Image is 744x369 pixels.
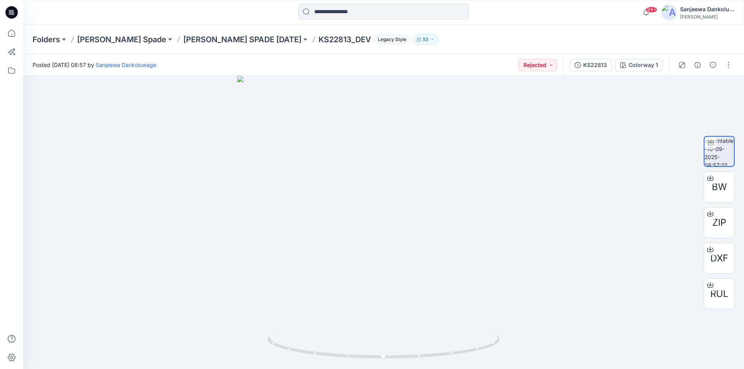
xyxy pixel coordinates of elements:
[374,35,410,44] span: Legacy Style
[583,61,607,69] div: KS22813
[680,14,734,20] div: [PERSON_NAME]
[570,59,612,71] button: KS22813
[712,216,726,230] span: ZIP
[704,137,734,166] img: turntable-10-09-2025-08:57:22
[691,59,704,71] button: Details
[183,34,301,45] a: [PERSON_NAME] SPADE [DATE]
[319,34,371,45] p: KS22813_DEV
[413,34,438,45] button: 53
[712,180,727,194] span: BW
[710,287,728,301] span: RUL
[646,7,657,13] span: 99+
[629,61,658,69] div: Colorway 1
[680,5,734,14] div: Sanjeewa Dankoluwage
[661,5,677,20] img: avatar
[710,251,728,265] span: DXF
[33,34,60,45] a: Folders
[371,34,410,45] button: Legacy Style
[96,62,156,68] a: Sanjeewa Dankoluwage
[77,34,166,45] a: [PERSON_NAME] Spade
[615,59,663,71] button: Colorway 1
[423,35,429,44] p: 53
[33,61,156,69] span: Posted [DATE] 08:57 by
